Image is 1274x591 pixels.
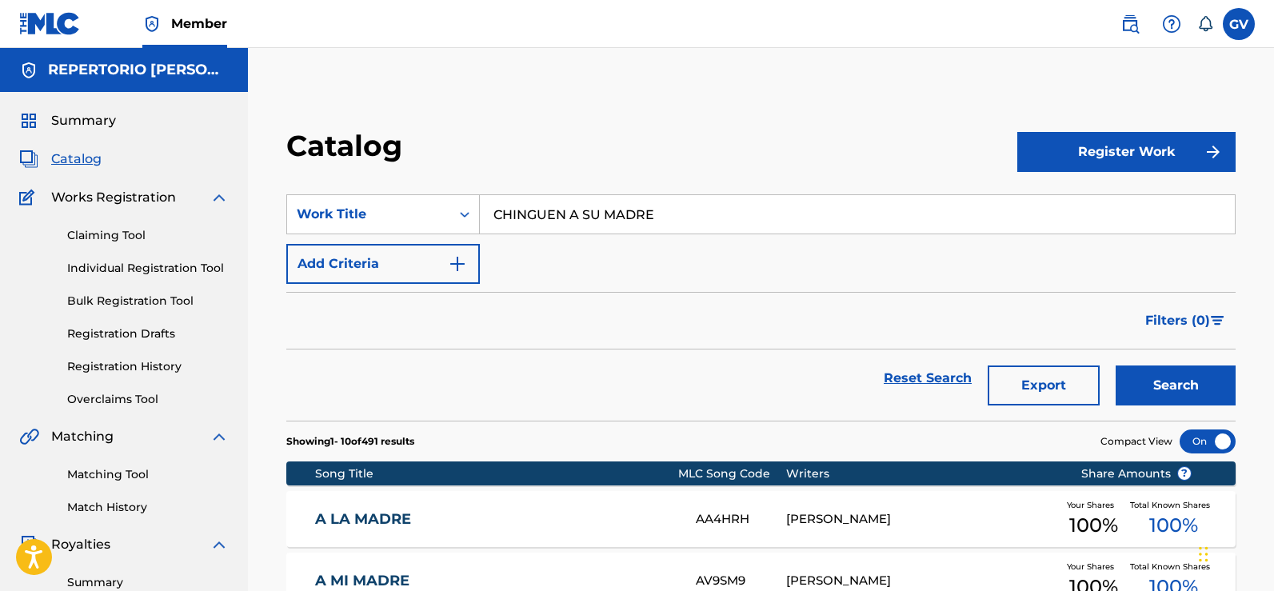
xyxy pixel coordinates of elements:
span: Filters ( 0 ) [1145,311,1210,330]
div: Arrastrar [1199,530,1208,578]
h2: Catalog [286,128,410,164]
span: Summary [51,111,116,130]
iframe: Resource Center [1229,369,1274,498]
img: search [1120,14,1140,34]
img: 9d2ae6d4665cec9f34b9.svg [448,254,467,274]
div: Widget de chat [1194,514,1274,591]
img: Royalties [19,535,38,554]
div: AA4HRH [696,510,786,529]
div: Help [1156,8,1188,40]
img: filter [1211,316,1224,325]
span: Share Amounts [1081,465,1192,482]
button: Export [988,365,1100,405]
iframe: Chat Widget [1194,514,1274,591]
a: Matching Tool [67,466,229,483]
a: Claiming Tool [67,227,229,244]
button: Register Work [1017,132,1236,172]
span: Your Shares [1067,499,1120,511]
img: MLC Logo [19,12,81,35]
a: Reset Search [876,361,980,396]
a: A LA MADRE [315,510,675,529]
div: Writers [786,465,1056,482]
span: Total Known Shares [1130,561,1216,573]
div: [PERSON_NAME] [786,572,1056,590]
div: Work Title [297,205,441,224]
div: AV9SM9 [696,572,786,590]
span: Matching [51,427,114,446]
img: expand [210,535,229,554]
span: Catalog [51,150,102,169]
a: Match History [67,499,229,516]
span: ? [1178,467,1191,480]
div: MLC Song Code [678,465,786,482]
img: Works Registration [19,188,40,207]
a: Bulk Registration Tool [67,293,229,309]
span: 100 % [1069,511,1118,540]
img: Matching [19,427,39,446]
button: Search [1116,365,1236,405]
span: Works Registration [51,188,176,207]
img: help [1162,14,1181,34]
div: Song Title [315,465,678,482]
span: Royalties [51,535,110,554]
img: Top Rightsholder [142,14,162,34]
h5: REPERTORIO VEGA [48,61,229,79]
a: Registration History [67,358,229,375]
button: Add Criteria [286,244,480,284]
div: User Menu [1223,8,1255,40]
div: Notifications [1197,16,1213,32]
p: Showing 1 - 10 of 491 results [286,434,414,449]
a: Summary [67,574,229,591]
img: Accounts [19,61,38,80]
span: 100 % [1149,511,1198,540]
form: Search Form [286,194,1236,421]
img: expand [210,427,229,446]
a: CatalogCatalog [19,150,102,169]
span: Total Known Shares [1130,499,1216,511]
span: Compact View [1100,434,1172,449]
span: Member [171,14,227,33]
span: Your Shares [1067,561,1120,573]
div: [PERSON_NAME] [786,510,1056,529]
img: expand [210,188,229,207]
a: Registration Drafts [67,325,229,342]
img: Catalog [19,150,38,169]
img: Summary [19,111,38,130]
a: Individual Registration Tool [67,260,229,277]
a: Overclaims Tool [67,391,229,408]
button: Filters (0) [1136,301,1236,341]
a: A MI MADRE [315,572,675,590]
a: SummarySummary [19,111,116,130]
img: f7272a7cc735f4ea7f67.svg [1204,142,1223,162]
a: Public Search [1114,8,1146,40]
